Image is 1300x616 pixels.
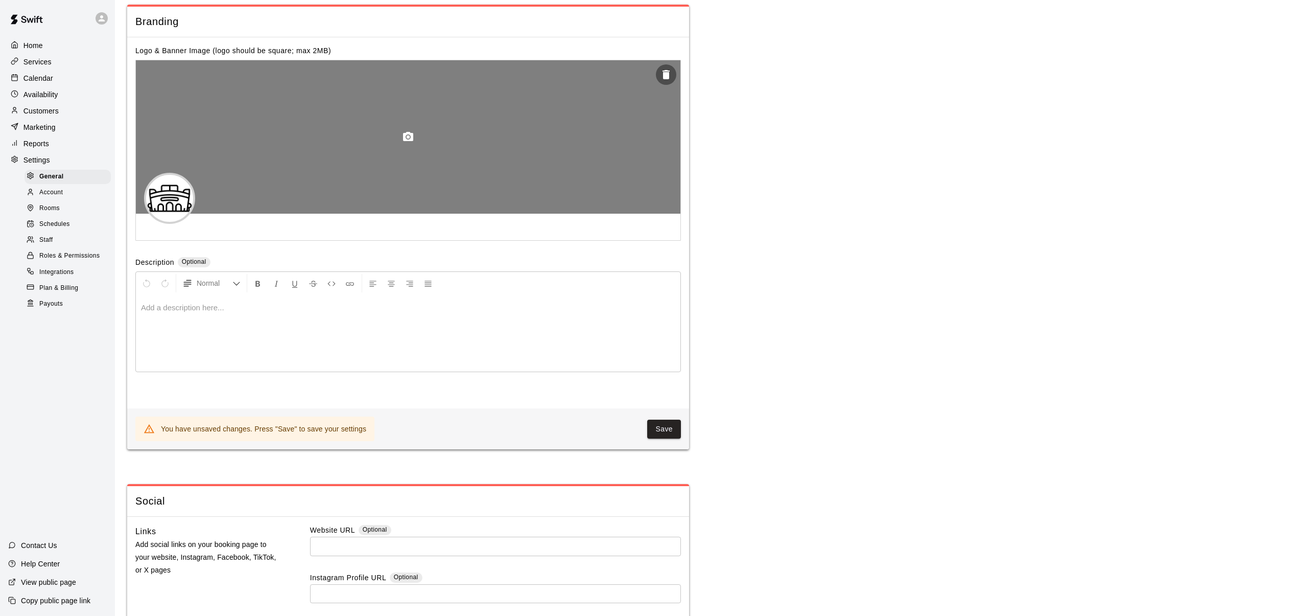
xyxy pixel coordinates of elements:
a: Plan & Billing [25,280,115,296]
a: Account [25,185,115,200]
button: Left Align [364,274,382,292]
p: Settings [23,155,50,165]
p: Copy public page link [21,596,90,606]
button: Format Italics [268,274,285,292]
p: Help Center [21,559,60,569]
span: Optional [182,258,206,265]
span: Rooms [39,203,60,214]
a: Services [8,54,107,70]
div: Roles & Permissions [25,249,111,263]
span: Optional [363,526,387,533]
a: Settings [8,152,107,168]
a: Calendar [8,71,107,86]
span: Plan & Billing [39,283,78,293]
p: Marketing [23,122,56,132]
button: Insert Code [323,274,340,292]
span: Schedules [39,219,70,230]
button: Right Align [401,274,418,292]
span: Roles & Permissions [39,251,100,261]
a: Marketing [8,120,107,135]
label: Website URL [310,525,355,537]
p: Customers [23,106,59,116]
span: General [39,172,64,182]
label: Instagram Profile URL [310,573,386,584]
button: Center Align [383,274,400,292]
a: Schedules [25,217,115,233]
button: Format Underline [286,274,303,292]
a: General [25,169,115,185]
div: Staff [25,233,111,247]
button: Save [647,420,681,439]
div: You have unsaved changes. Press "Save" to save your settings [161,420,366,438]
button: Format Bold [249,274,267,292]
div: Payouts [25,297,111,311]
span: Optional [394,574,418,581]
a: Availability [8,87,107,102]
p: Calendar [23,73,53,83]
div: Integrations [25,265,111,280]
p: Contact Us [21,540,57,551]
button: Undo [138,274,155,292]
a: Home [8,38,107,53]
a: Integrations [25,264,115,280]
span: Branding [135,15,681,29]
span: Account [39,188,63,198]
button: Insert Link [341,274,359,292]
span: Staff [39,235,53,245]
p: Reports [23,139,49,149]
span: Normal [197,278,232,288]
p: View public page [21,577,76,587]
p: Home [23,40,43,51]
span: Integrations [39,267,74,278]
div: General [25,170,111,184]
p: Availability [23,89,58,100]
span: Social [135,494,681,508]
div: Rooms [25,201,111,216]
button: Format Strikethrough [304,274,322,292]
a: Rooms [25,201,115,217]
label: Description [135,257,174,269]
button: Redo [156,274,174,292]
a: Roles & Permissions [25,248,115,264]
span: Payouts [39,299,63,309]
a: Payouts [25,296,115,312]
h6: Links [135,525,156,538]
p: Services [23,57,52,67]
button: Formatting Options [178,274,245,292]
div: Plan & Billing [25,281,111,295]
button: Justify Align [419,274,437,292]
label: Logo & Banner Image (logo should be square; max 2MB) [135,47,331,55]
p: Add social links on your booking page to your website, Instagram, Facebook, TikTok, or X pages [135,538,277,577]
a: Reports [8,136,107,151]
a: Staff [25,233,115,248]
a: Customers [8,103,107,119]
div: Account [25,186,111,200]
div: Schedules [25,217,111,232]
